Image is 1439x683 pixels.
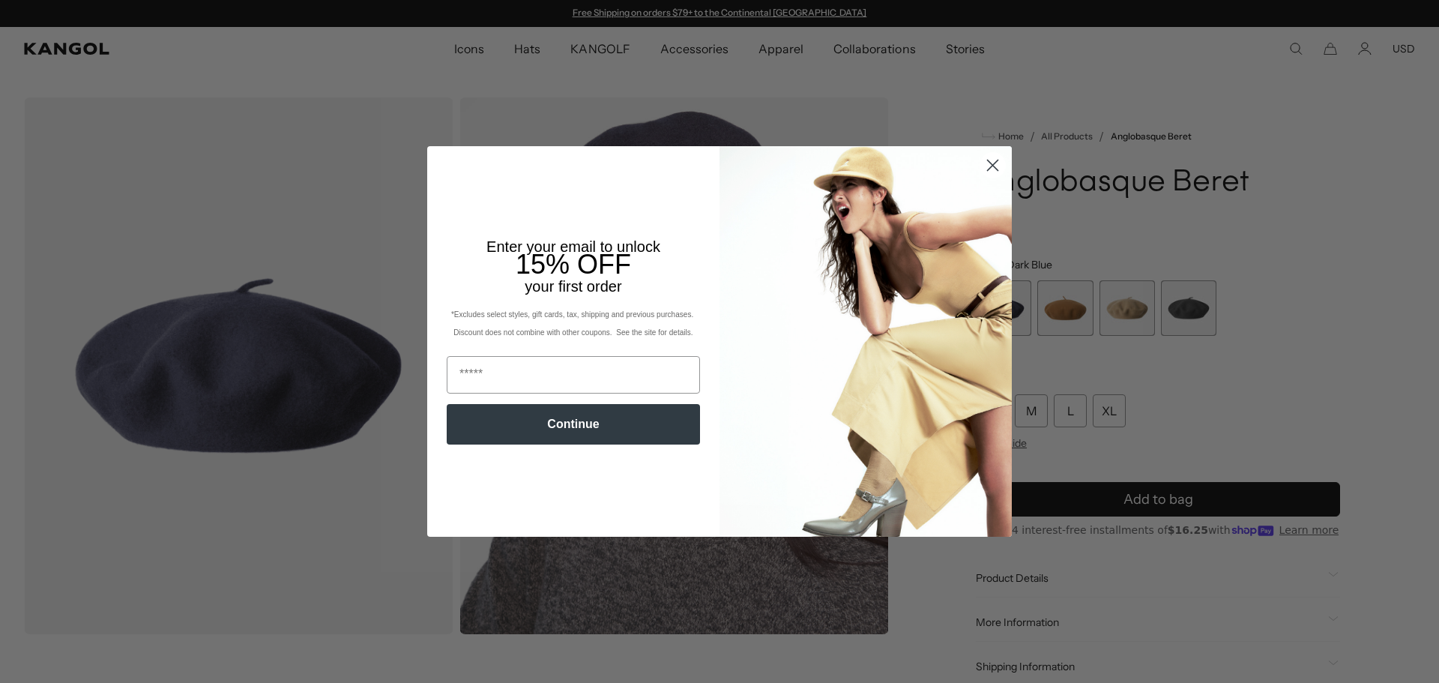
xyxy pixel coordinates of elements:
[980,152,1006,178] button: Close dialog
[447,404,700,445] button: Continue
[451,310,696,337] span: *Excludes select styles, gift cards, tax, shipping and previous purchases. Discount does not comb...
[525,278,621,295] span: your first order
[447,356,700,394] input: Email
[719,146,1012,536] img: 93be19ad-e773-4382-80b9-c9d740c9197f.jpeg
[516,249,631,280] span: 15% OFF
[486,238,660,255] span: Enter your email to unlock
